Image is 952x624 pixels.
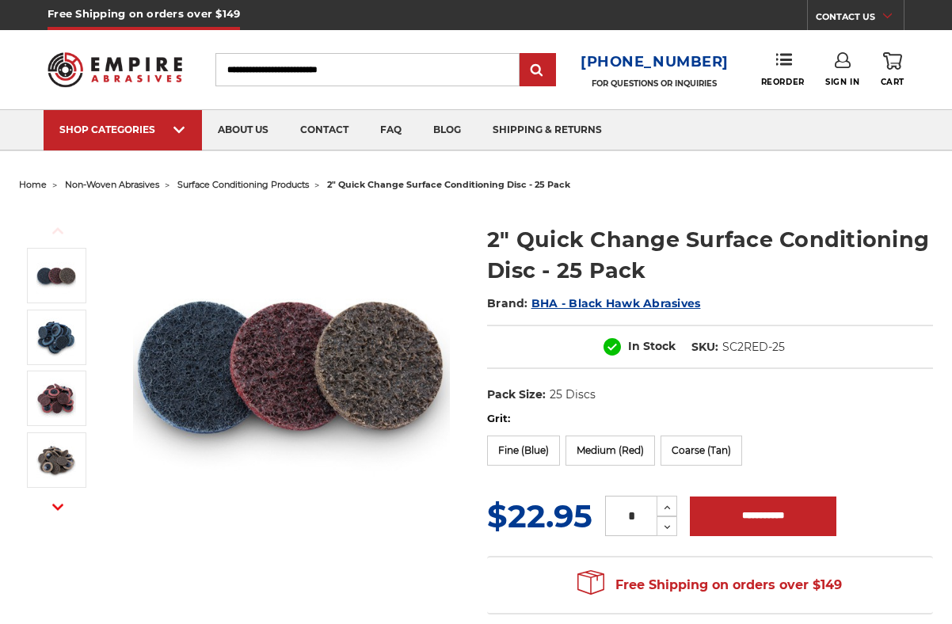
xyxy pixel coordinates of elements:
dt: Pack Size: [487,386,546,403]
dd: SC2RED-25 [722,339,785,356]
span: $22.95 [487,497,592,535]
a: blog [417,110,477,150]
a: about us [202,110,284,150]
a: shipping & returns [477,110,618,150]
span: Reorder [761,77,805,87]
span: Free Shipping on orders over $149 [577,569,842,601]
h1: 2" Quick Change Surface Conditioning Disc - 25 Pack [487,224,933,286]
img: Black Hawk Abrasives' tan surface conditioning disc, 2-inch quick change, 60-80 grit coarse texture. [36,440,76,480]
a: contact [284,110,364,150]
a: Cart [881,52,904,87]
span: Brand: [487,296,528,310]
input: Submit [522,55,554,86]
img: Empire Abrasives [48,44,182,97]
p: FOR QUESTIONS OR INQUIRIES [581,78,729,89]
dd: 25 Discs [550,386,596,403]
img: Black Hawk Abrasives 2 inch quick change disc for surface preparation on metals [36,256,76,295]
a: BHA - Black Hawk Abrasives [531,296,701,310]
a: Reorder [761,52,805,86]
a: [PHONE_NUMBER] [581,51,729,74]
dt: SKU: [691,339,718,356]
span: Cart [881,77,904,87]
label: Grit: [487,411,933,427]
a: faq [364,110,417,150]
img: Black Hawk Abrasives' blue surface conditioning disc, 2-inch quick change, 280-360 grit fine texture [36,318,76,357]
a: CONTACT US [816,8,904,30]
span: In Stock [628,339,676,353]
a: surface conditioning products [177,179,309,190]
a: home [19,179,47,190]
button: Next [39,490,77,524]
img: Black Hawk Abrasives' red surface conditioning disc, 2-inch quick change, 100-150 grit medium tex... [36,379,76,418]
div: SHOP CATEGORIES [59,124,186,135]
span: 2" quick change surface conditioning disc - 25 pack [327,179,570,190]
button: Previous [39,214,77,248]
a: non-woven abrasives [65,179,159,190]
img: Black Hawk Abrasives 2 inch quick change disc for surface preparation on metals [133,207,450,524]
span: Sign In [825,77,859,87]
